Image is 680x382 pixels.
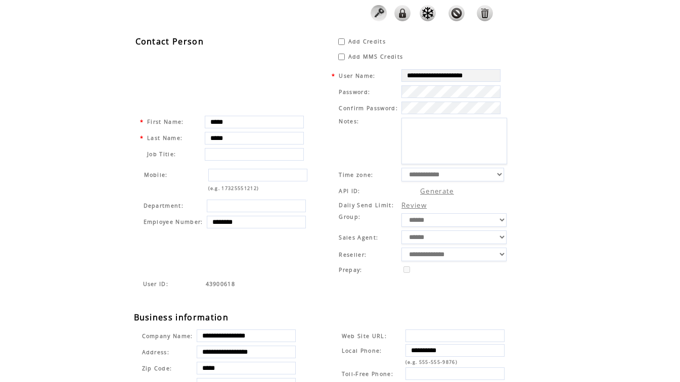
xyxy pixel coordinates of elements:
span: Sales Agent: [339,234,378,241]
span: Add MMS Credits [348,53,403,60]
span: Department: [144,202,184,209]
span: (e.g. 555-555-9876) [405,359,458,365]
span: API ID: [339,187,360,195]
span: Group: [339,213,360,220]
span: Employee Number: [144,218,203,225]
span: Last Name: [147,134,183,141]
img: This feature will Freeze any activity. No credits, Landing Pages or Mobile Websites will work. Th... [420,5,436,21]
span: Local Phone: [342,347,382,354]
span: Mobile: [144,171,168,178]
span: Web Site URL: [342,332,387,340]
span: Zip Code: [142,365,172,372]
a: Review [401,201,427,210]
span: Job Title: [147,151,176,158]
span: Confirm Password: [339,105,398,112]
a: Generate [420,186,454,196]
span: Daily Send Limit: [339,202,394,209]
span: Notes: [339,118,359,125]
span: Contact Person [135,36,204,47]
span: Business information [134,312,229,323]
span: Time zone: [339,171,373,178]
span: First Name: [147,118,184,125]
img: This feature will disable any activity and delete all data without a restore option. [477,5,493,21]
img: This feature will disable any activity. No credits, Landing Pages or Mobile Websites will work. T... [448,5,465,21]
img: Click to reset this user password [371,5,387,21]
span: Add Credits [348,38,386,45]
span: Password: [339,88,370,96]
span: User Name: [339,72,375,79]
span: Prepay: [339,266,362,273]
span: Indicates the agent code for sign up page with sales agent or reseller tracking code [206,280,236,288]
span: Company Name: [142,332,193,340]
img: This feature will lock the ability to login to the system. All activity will remain live such as ... [394,5,411,21]
span: (e.g. 17325551212) [208,185,259,192]
span: Toll-Free Phone: [342,370,393,377]
span: Reseller: [339,251,367,258]
span: Indicates the agent code for sign up page with sales agent or reseller tracking code [143,280,169,288]
span: Address: [142,349,170,356]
